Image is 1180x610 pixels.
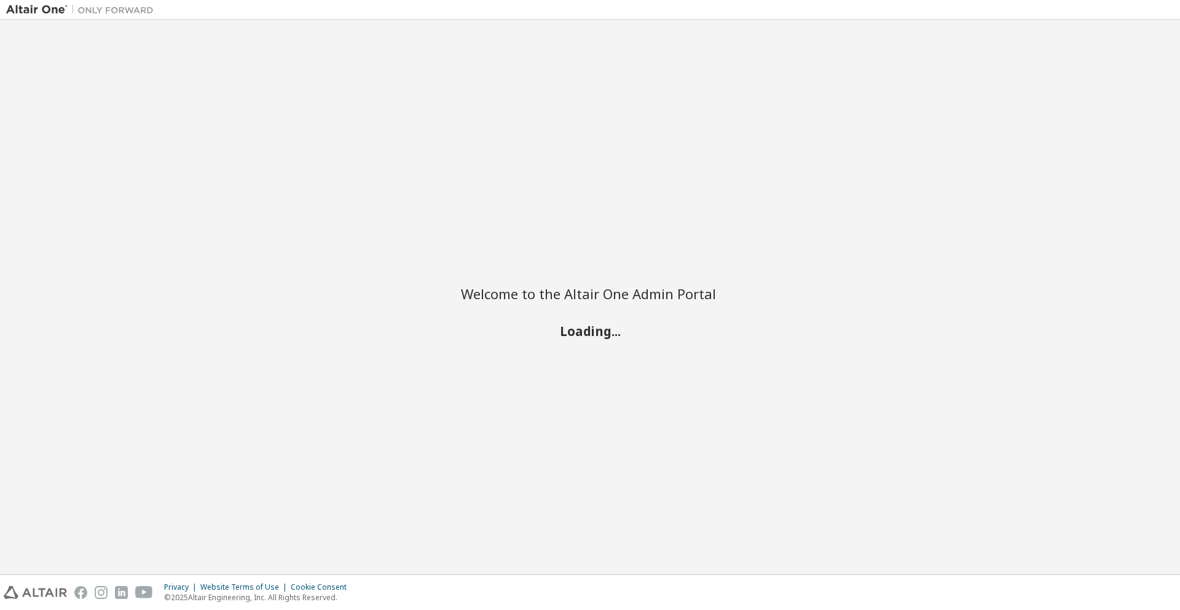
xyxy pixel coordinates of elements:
[115,586,128,599] img: linkedin.svg
[200,582,291,592] div: Website Terms of Use
[461,323,719,338] h2: Loading...
[461,285,719,302] h2: Welcome to the Altair One Admin Portal
[135,586,153,599] img: youtube.svg
[164,582,200,592] div: Privacy
[6,4,160,16] img: Altair One
[4,586,67,599] img: altair_logo.svg
[95,586,108,599] img: instagram.svg
[291,582,354,592] div: Cookie Consent
[164,592,354,603] p: © 2025 Altair Engineering, Inc. All Rights Reserved.
[74,586,87,599] img: facebook.svg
